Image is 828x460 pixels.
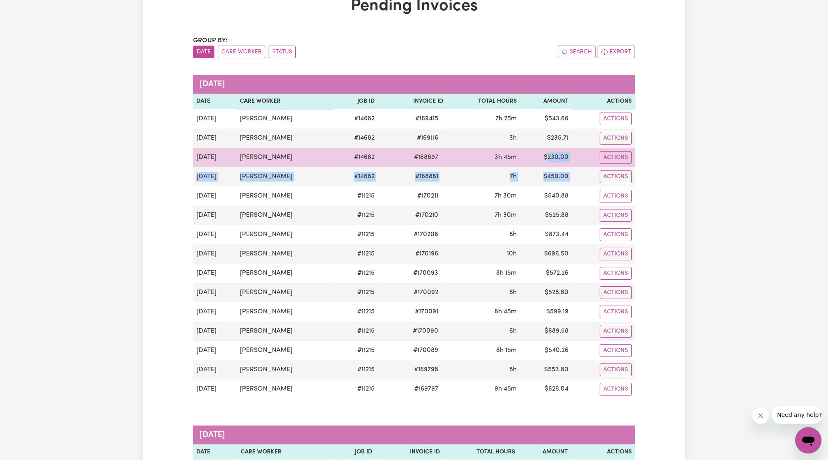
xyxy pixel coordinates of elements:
span: 8 hours [509,366,517,373]
th: Actions [571,444,635,460]
td: [DATE] [193,264,237,283]
span: 9 hours 45 minutes [494,386,517,392]
button: sort invoices by care worker [218,46,265,58]
td: $ 450.00 [520,167,572,186]
td: [PERSON_NAME] [237,186,333,206]
td: # 11215 [333,206,378,225]
td: # 14682 [333,129,378,148]
td: [PERSON_NAME] [237,264,333,283]
th: Invoice ID [375,444,443,460]
button: Actions [600,170,632,183]
span: 8 hours 15 minutes [496,270,517,276]
td: [PERSON_NAME] [237,109,333,129]
td: # 11215 [333,322,378,341]
button: Actions [600,325,632,338]
td: [DATE] [193,322,237,341]
td: [DATE] [193,186,237,206]
td: $ 230.00 [520,148,572,167]
button: Actions [600,286,632,299]
th: Date [193,444,237,460]
button: Actions [600,363,632,376]
td: $ 696.50 [520,244,572,264]
td: [DATE] [193,341,237,360]
td: [DATE] [193,302,237,322]
td: $ 525.88 [520,206,572,225]
button: Search [558,46,596,58]
span: 3 hours 45 minutes [494,154,517,161]
td: $ 626.04 [520,379,572,399]
td: # 11215 [333,379,378,399]
td: [PERSON_NAME] [237,283,333,302]
span: # 170092 [408,287,443,297]
span: # 170208 [408,230,443,239]
td: [DATE] [193,167,237,186]
th: Amount [520,94,572,109]
th: Job ID [333,94,378,109]
td: # 11215 [333,341,378,360]
span: Need any help? [5,6,50,12]
span: 8 hours [509,289,517,296]
caption: [DATE] [193,75,635,94]
th: Job ID [336,444,375,460]
td: [DATE] [193,129,237,148]
span: # 170210 [410,210,443,220]
td: [DATE] [193,206,237,225]
td: $ 572.26 [520,264,572,283]
td: [PERSON_NAME] [237,379,333,399]
button: Actions [600,209,632,222]
td: $ 599.19 [520,302,572,322]
td: # 11215 [333,283,378,302]
span: # 170196 [410,249,443,259]
th: Invoice ID [378,94,446,109]
span: 7 hours 30 minutes [494,212,517,218]
iframe: Message from company [772,406,821,424]
td: [PERSON_NAME] [237,302,333,322]
td: # 11215 [333,225,378,244]
td: $ 873.44 [520,225,572,244]
td: [PERSON_NAME] [237,129,333,148]
td: [DATE] [193,244,237,264]
span: 10 hours [507,251,517,257]
th: Care Worker [237,94,333,109]
button: Actions [600,248,632,260]
button: Actions [600,228,632,241]
td: $ 540.88 [520,186,572,206]
iframe: Button to launch messaging window [795,427,821,453]
th: Care Worker [237,444,336,460]
td: $ 235.71 [520,129,572,148]
button: Actions [600,267,632,280]
iframe: Close message [752,407,769,424]
td: # 11215 [333,186,378,206]
button: Export [598,46,635,58]
span: 8 hours 45 minutes [494,308,517,315]
td: $ 689.58 [520,322,572,341]
td: # 14682 [333,167,378,186]
span: # 170090 [407,326,443,336]
td: # 11215 [333,264,378,283]
td: [PERSON_NAME] [237,206,333,225]
span: # 170089 [408,345,443,355]
button: Actions [600,344,632,357]
button: Actions [600,113,632,125]
button: sort invoices by date [193,46,214,58]
th: Total Hours [443,444,518,460]
span: 7 hours 30 minutes [494,193,517,199]
td: [PERSON_NAME] [237,244,333,264]
span: # 170211 [412,191,443,201]
td: [DATE] [193,148,237,167]
td: [DATE] [193,379,237,399]
button: Actions [600,190,632,202]
span: 6 hours [509,328,517,334]
td: [PERSON_NAME] [237,360,333,379]
span: # 168881 [410,172,443,182]
td: [PERSON_NAME] [237,167,333,186]
th: Date [193,94,237,109]
td: [DATE] [193,283,237,302]
caption: [DATE] [193,425,635,444]
td: [PERSON_NAME] [237,322,333,341]
button: sort invoices by paid status [269,46,296,58]
td: # 11215 [333,360,378,379]
td: # 11215 [333,302,378,322]
span: # 169116 [412,133,443,143]
span: 7 hours 25 minutes [495,115,517,122]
